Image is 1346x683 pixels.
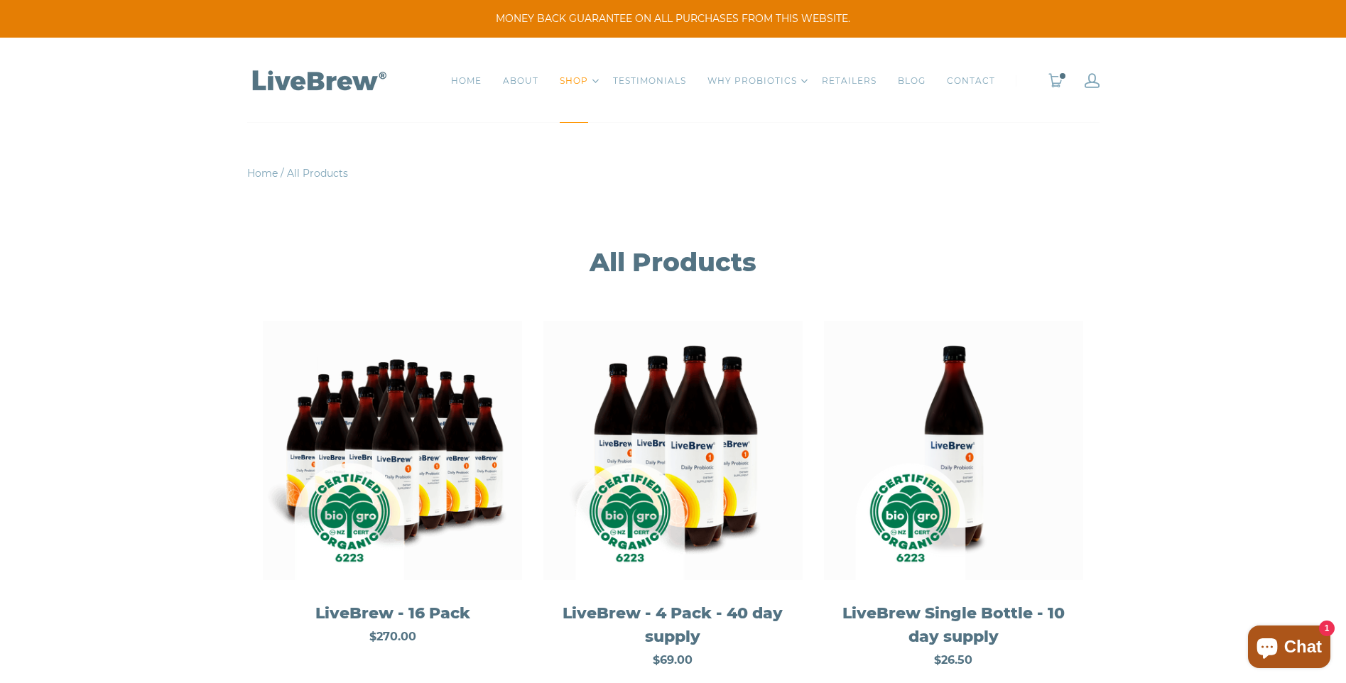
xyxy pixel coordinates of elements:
[263,321,522,580] img: LiveBrew - 16 Pack
[554,601,792,648] div: LiveBrew - 4 Pack - 40 day supply
[707,74,797,88] a: WHY PROBIOTICS
[247,67,389,92] img: LiveBrew
[1058,72,1067,80] span: 1
[369,630,416,643] span: $270.00
[898,74,926,88] a: BLOG
[273,601,511,625] div: LiveBrew - 16 Pack
[835,601,1073,648] div: LiveBrew Single Bottle - 10 day supply
[287,167,348,180] span: All Products
[451,74,482,88] a: HOME
[1244,625,1335,672] inbox-online-store-chat: Shopify online store chat
[653,653,693,667] span: $69.00
[824,321,1083,580] img: LiveBrew Single Bottle - 10 day supply
[263,321,522,667] a: LiveBrew - 16 Pack LiveBrew - 16 Pack $270.00
[934,653,972,667] span: $26.50
[822,74,876,88] a: RETAILERS
[21,11,1325,26] span: MONEY BACK GUARANTEE ON ALL PURCHASES FROM THIS WEBSITE.
[560,74,588,88] a: SHOP
[503,74,538,88] a: ABOUT
[1048,73,1063,88] a: 1
[613,74,686,88] a: TESTIMONIALS
[281,167,284,180] span: /
[263,246,1083,278] h1: All Products
[247,167,278,180] a: Home
[543,321,803,580] img: LiveBrew - 4 Pack - 40 day supply
[947,74,995,88] a: CONTACT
